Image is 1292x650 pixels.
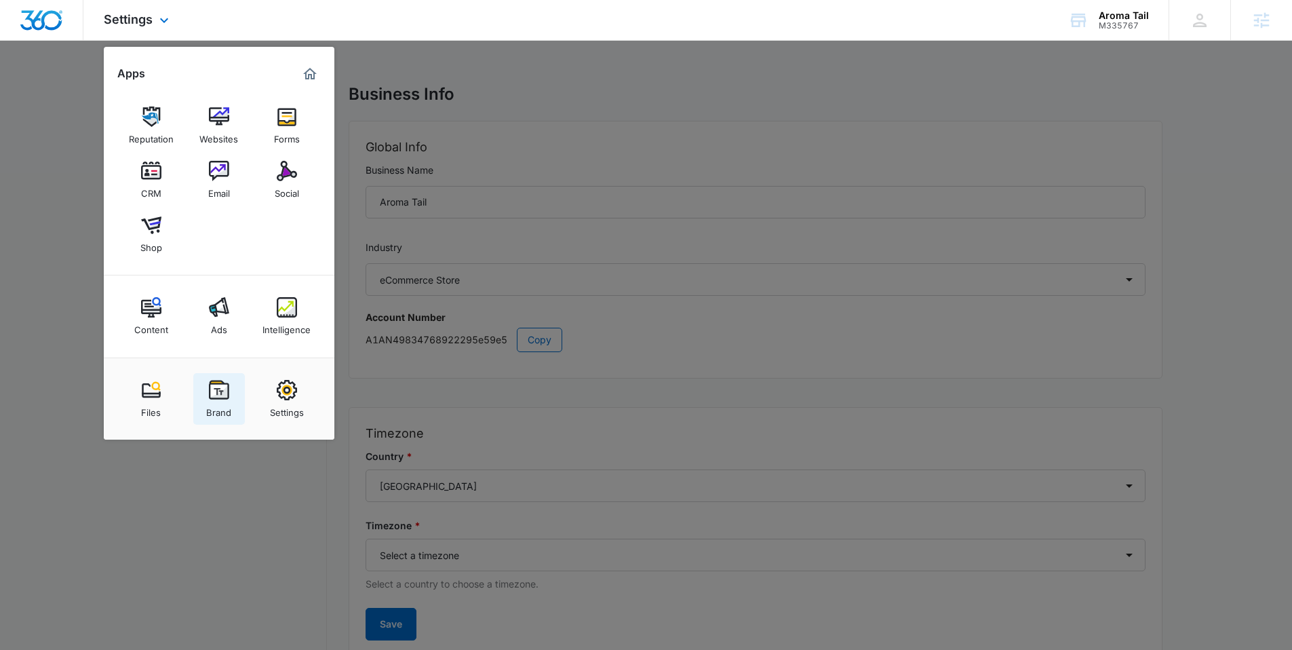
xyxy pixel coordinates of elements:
div: Forms [274,127,300,145]
h2: Apps [117,67,145,80]
a: Brand [193,373,245,425]
div: Reputation [129,127,174,145]
div: CRM [141,181,161,199]
a: Shop [125,208,177,260]
div: Files [141,400,161,418]
div: account name [1099,10,1149,21]
div: Brand [206,400,231,418]
div: Content [134,318,168,335]
a: Ads [193,290,245,342]
div: Intelligence [262,318,311,335]
div: Settings [270,400,304,418]
span: Settings [104,12,153,26]
a: Files [125,373,177,425]
a: Email [193,154,245,206]
div: Shop [140,235,162,253]
div: Ads [211,318,227,335]
div: Websites [199,127,238,145]
div: Social [275,181,299,199]
a: CRM [125,154,177,206]
div: account id [1099,21,1149,31]
a: Intelligence [261,290,313,342]
a: Social [261,154,313,206]
a: Websites [193,100,245,151]
a: Marketing 360® Dashboard [299,63,321,85]
a: Settings [261,373,313,425]
a: Forms [261,100,313,151]
div: Email [208,181,230,199]
a: Content [125,290,177,342]
a: Reputation [125,100,177,151]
